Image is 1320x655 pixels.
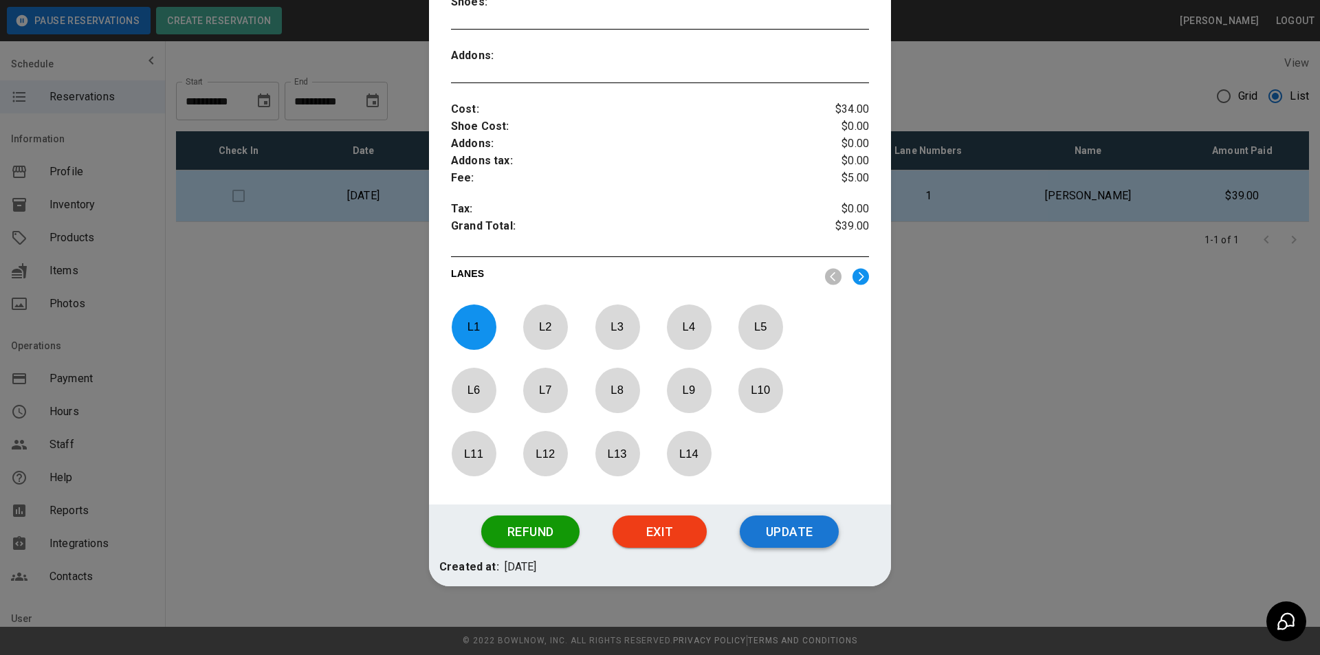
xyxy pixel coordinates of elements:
p: $39.00 [800,218,869,238]
p: Grand Total : [451,218,800,238]
p: Tax : [451,201,800,218]
p: Fee : [451,170,800,187]
p: $0.00 [800,118,869,135]
p: L 11 [451,437,496,469]
p: L 8 [595,374,640,406]
p: Cost : [451,101,800,118]
p: $5.00 [800,170,869,187]
p: Addons : [451,47,555,65]
p: L 5 [738,311,783,343]
p: Created at: [439,559,499,576]
p: L 12 [522,437,568,469]
p: L 14 [666,437,712,469]
button: Update [740,515,839,548]
p: L 13 [595,437,640,469]
p: L 3 [595,311,640,343]
img: nav_left.svg [825,268,841,285]
p: $0.00 [800,201,869,218]
p: Shoe Cost : [451,118,800,135]
p: LANES [451,267,814,286]
p: Addons : [451,135,800,153]
p: L 7 [522,374,568,406]
p: L 1 [451,311,496,343]
p: L 6 [451,374,496,406]
p: [DATE] [505,559,537,576]
img: right.svg [852,268,869,285]
button: Exit [613,515,707,548]
button: Refund [481,515,580,548]
p: L 10 [738,374,783,406]
p: L 9 [666,374,712,406]
p: L 2 [522,311,568,343]
p: Addons tax : [451,153,800,170]
p: $0.00 [800,135,869,153]
p: $34.00 [800,101,869,118]
p: L 4 [666,311,712,343]
p: $0.00 [800,153,869,170]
